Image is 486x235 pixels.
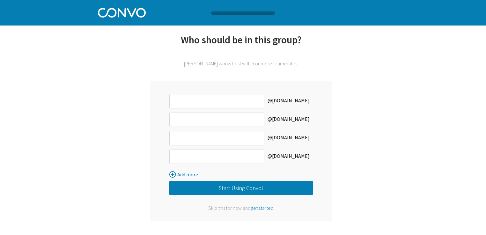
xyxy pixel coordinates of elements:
[169,205,313,211] div: Skip this for now and
[177,171,198,178] span: Add more
[264,94,313,108] label: @[DOMAIN_NAME]
[264,131,313,145] label: @[DOMAIN_NAME]
[150,60,332,67] div: [PERSON_NAME] works best with 5 or more teammates.
[264,150,313,164] label: @[DOMAIN_NAME]
[150,33,332,54] div: Who should be in this group?
[169,181,313,195] button: Start Using Convo!
[251,205,274,211] span: get started
[98,6,146,18] img: Convo Logo
[264,113,313,127] label: @[DOMAIN_NAME]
